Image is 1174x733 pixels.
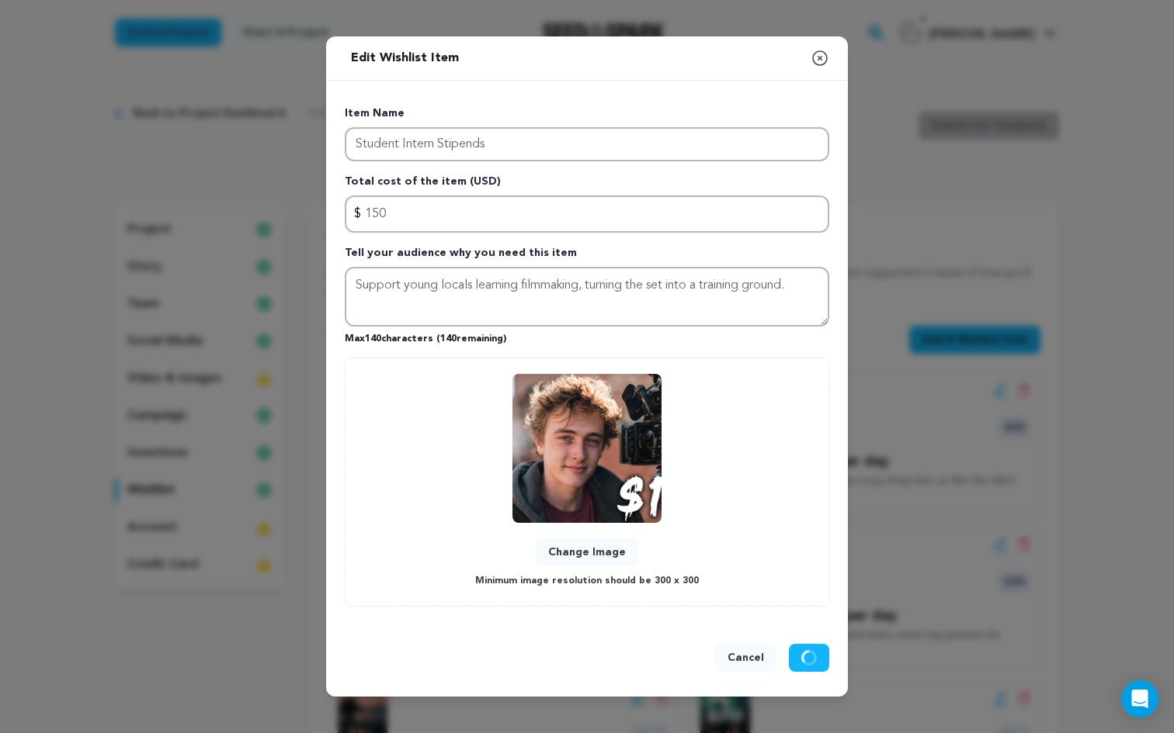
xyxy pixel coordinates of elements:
span: 140 [365,334,381,344]
p: Total cost of the item (USD) [345,174,829,195]
span: 140 [440,334,457,344]
input: Enter item name [345,127,829,161]
span: $ [354,205,361,223]
p: Item Name [345,105,829,127]
input: Enter total cost of the item [345,195,829,233]
div: Open Intercom Messenger [1121,680,1158,717]
button: Cancel [715,644,776,672]
h2: Edit Wishlist Item [345,43,465,74]
p: Max characters ( remaining) [345,327,829,345]
p: Tell your audience why you need this item [345,245,829,267]
button: Change Image [536,538,638,566]
p: Minimum image resolution should be 300 x 300 [475,572,699,590]
textarea: Tell your audience why you need this item [345,267,829,327]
